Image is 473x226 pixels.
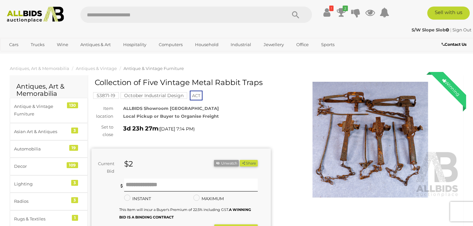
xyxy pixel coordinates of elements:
div: Rugs & Textiles [14,215,68,223]
strong: $2 [124,159,133,168]
a: Decor 109 [10,158,88,175]
a: Jewellery [259,39,288,50]
a: 53871-19 [93,93,119,98]
i: ! [329,6,334,11]
a: Lighting 3 [10,175,88,193]
h2: Antiques, Art & Memorabilia [16,83,81,97]
a: Sports [317,39,339,50]
span: [DATE] 7:14 PM [160,126,193,132]
a: Sign Out [452,27,471,32]
div: Set to close [87,123,118,139]
div: 130 [67,102,78,108]
div: Antique & Vintage Furniture [14,103,68,118]
strong: ALLBIDS Showroom [GEOGRAPHIC_DATA] [123,106,219,111]
a: Antiques & Art [76,39,115,50]
a: Household [191,39,223,50]
a: Automobilia 19 [10,140,88,158]
i: 2 [343,6,348,11]
span: ACT [190,91,203,100]
li: Unwatch this item [214,160,239,167]
div: 109 [67,162,78,168]
b: Contact Us [442,42,466,47]
div: Lighting [14,180,68,188]
a: Sell with us [427,7,470,20]
mark: October Industrial Design [121,92,187,99]
a: Antiques, Art & Memorabilia [10,66,69,71]
div: Winning [436,72,466,102]
a: Antiques & Vintage [76,66,117,71]
small: This Item will incur a Buyer's Premium of 22.5% including GST. [119,207,251,219]
div: 3 [71,128,78,133]
strong: S/W Slope Slob [412,27,449,32]
a: Antique & Vintage Furniture 130 [10,98,88,123]
a: Hospitality [119,39,151,50]
a: Radios 3 [10,193,88,210]
span: | [450,27,451,32]
button: Search [279,7,312,23]
div: Radios [14,198,68,205]
a: Contact Us [442,41,468,48]
div: 3 [71,180,78,186]
img: Collection of Five Vintage Metal Rabbit Traps [281,82,460,198]
a: Computers [155,39,187,50]
button: Share [240,160,258,167]
strong: Local Pickup or Buyer to Organise Freight [123,113,219,119]
button: Unwatch [214,160,239,167]
a: Industrial [226,39,255,50]
mark: 53871-19 [93,92,119,99]
span: ( ) [158,126,195,131]
label: MAXIMUM [193,195,224,202]
div: 19 [69,145,78,151]
a: S/W Slope Slob [412,27,450,32]
img: Allbids.com.au [4,7,67,23]
a: [GEOGRAPHIC_DATA] [5,50,60,61]
a: October Industrial Design [121,93,187,98]
div: Decor [14,163,68,170]
a: Antique & Vintage Furniture [123,66,184,71]
div: 3 [71,197,78,203]
a: ! [322,7,332,18]
a: 2 [336,7,346,18]
label: INSTANT [124,195,151,202]
a: Trucks [26,39,49,50]
a: Cars [5,39,23,50]
div: Asian Art & Antiques [14,128,68,135]
strong: 3d 23h 27m [123,125,158,132]
a: Wine [53,39,73,50]
a: Office [292,39,313,50]
div: Item location [87,105,118,120]
a: Asian Art & Antiques 3 [10,123,88,140]
div: Automobilia [14,145,68,153]
div: 1 [72,215,78,221]
h1: Collection of Five Vintage Metal Rabbit Traps [95,78,269,87]
div: Current Bid [91,160,119,175]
